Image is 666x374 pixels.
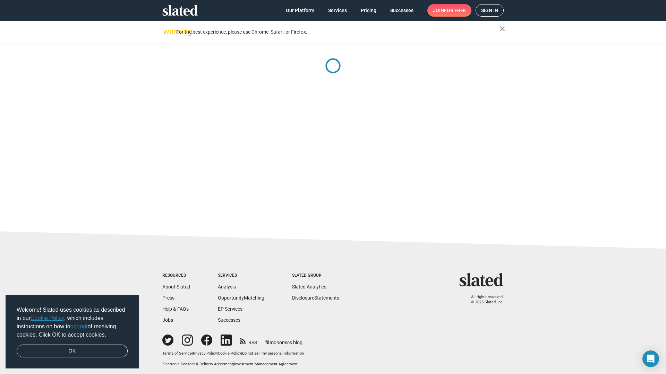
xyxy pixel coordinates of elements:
[292,284,326,290] a: Slated Analytics
[17,306,128,339] span: Welcome! Slated uses cookies as described in our , which includes instructions on how to of recei...
[361,4,376,17] span: Pricing
[385,4,419,17] a: Successes
[162,284,190,290] a: About Slated
[193,351,217,356] a: Privacy Policy
[218,284,236,290] a: Analysis
[162,351,192,356] a: Terms of Service
[444,4,466,17] span: for free
[162,317,173,323] a: Jobs
[265,340,274,345] span: film
[328,4,347,17] span: Services
[642,350,659,367] div: Open Intercom Messenger
[31,315,64,321] a: Cookie Policy
[476,4,504,17] a: Sign in
[286,4,314,17] span: Our Platform
[217,351,218,356] span: |
[433,4,466,17] span: Join
[218,295,264,301] a: OpportunityMatching
[481,5,498,16] span: Sign in
[192,351,193,356] span: |
[218,306,242,312] a: EP Services
[427,4,471,17] a: Joinfor free
[498,25,506,33] mat-icon: close
[240,335,257,346] a: RSS
[234,362,298,366] a: Investment Management Agreement
[218,351,241,356] a: Cookie Policy
[280,4,320,17] a: Our Platform
[265,334,302,346] a: filmonomics blog
[162,295,174,301] a: Press
[218,273,264,278] div: Services
[323,4,352,17] a: Services
[70,323,88,329] a: opt-out
[6,295,139,369] div: cookieconsent
[355,4,382,17] a: Pricing
[241,351,242,356] span: |
[233,362,234,366] span: |
[162,273,190,278] div: Resources
[218,317,240,323] a: Successes
[464,295,504,305] p: All rights reserved. © 2025 Slated, Inc.
[162,306,189,312] a: Help & FAQs
[162,362,233,366] a: Electronic Consent & Delivery Agreement
[390,4,413,17] span: Successes
[17,345,128,358] a: dismiss cookie message
[163,27,171,36] mat-icon: warning
[292,295,339,301] a: DisclosureStatements
[292,273,339,278] div: Slated Group
[176,27,499,37] div: For the best experience, please use Chrome, Safari, or Firefox.
[242,351,304,356] button: Do not sell my personal information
